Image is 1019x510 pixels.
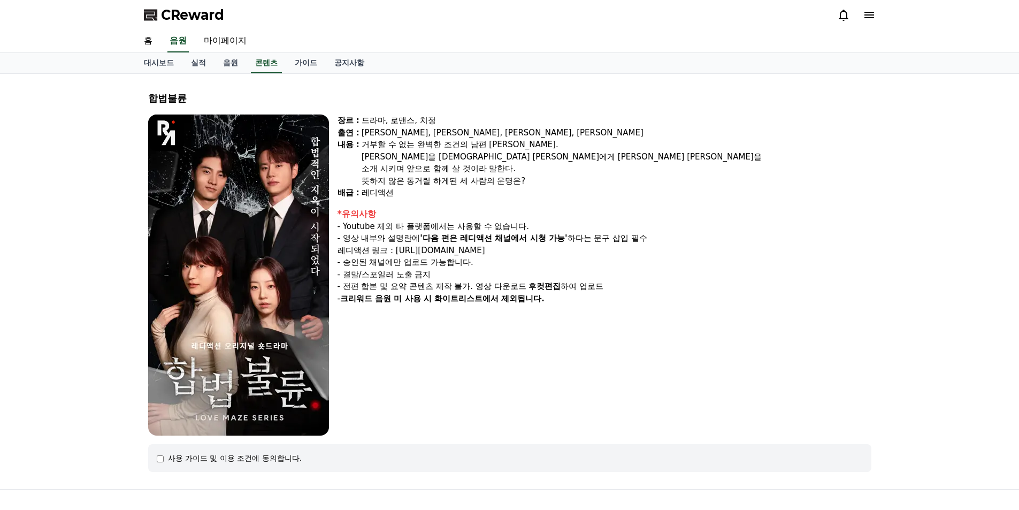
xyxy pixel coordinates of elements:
[338,139,359,187] div: 내용 :
[338,280,871,293] div: - 전편 합본 및 요약 콘텐츠 제작 불가. 영상 다운로드 후 하여 업로드
[537,281,561,291] strong: 컷편집
[214,53,247,73] a: 음원
[338,256,871,269] div: - 승인된 채널에만 업로드 가능합니다.
[420,233,567,243] strong: '다음 편은 레디액션 채널에서 시청 가능'
[148,115,185,151] img: logo
[362,163,871,175] div: 소개 시키며 앞으로 함께 살 것이라 말한다.
[340,294,545,303] strong: 크리워드 음원 미 사용 시 화이트리스트에서 제외됩니다.
[362,187,871,199] div: 레디액션
[338,187,359,199] div: 배급 :
[338,115,359,127] div: 장르 :
[362,175,871,187] div: 뜻하지 않은 동거릴 하게된 세 사람의 운명은?
[362,127,871,139] div: [PERSON_NAME], [PERSON_NAME], [PERSON_NAME], [PERSON_NAME]
[362,151,871,163] div: [PERSON_NAME]을 [DEMOGRAPHIC_DATA] [PERSON_NAME]에게 [PERSON_NAME] [PERSON_NAME]을
[168,453,302,463] div: 사용 가이드 및 이용 조건에 동의합니다.
[338,127,359,139] div: 출연 :
[338,293,871,305] div: -
[362,139,871,151] div: 거부할 수 없는 완벽한 조건의 남편 [PERSON_NAME].
[338,208,871,220] div: *유의사항
[286,53,326,73] a: 가이드
[135,30,161,52] a: 홈
[148,91,871,106] div: 합법불륜
[326,53,373,73] a: 공지사항
[251,53,282,73] a: 콘텐츠
[195,30,255,52] a: 마이페이지
[167,30,189,52] a: 음원
[338,232,871,256] div: - 영상 내부와 설명란에 하다는 문구 삽입 필수 레디액션 링크 : [URL][DOMAIN_NAME]
[182,53,214,73] a: 실적
[148,115,329,436] img: video
[338,269,871,281] div: - 결말/스포일러 노출 금지
[161,6,224,24] span: CReward
[338,220,871,233] div: - Youtube 제외 타 플랫폼에서는 사용할 수 없습니다.
[135,53,182,73] a: 대시보드
[362,115,871,127] div: 드라마, 로맨스, 치정
[144,6,224,24] a: CReward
